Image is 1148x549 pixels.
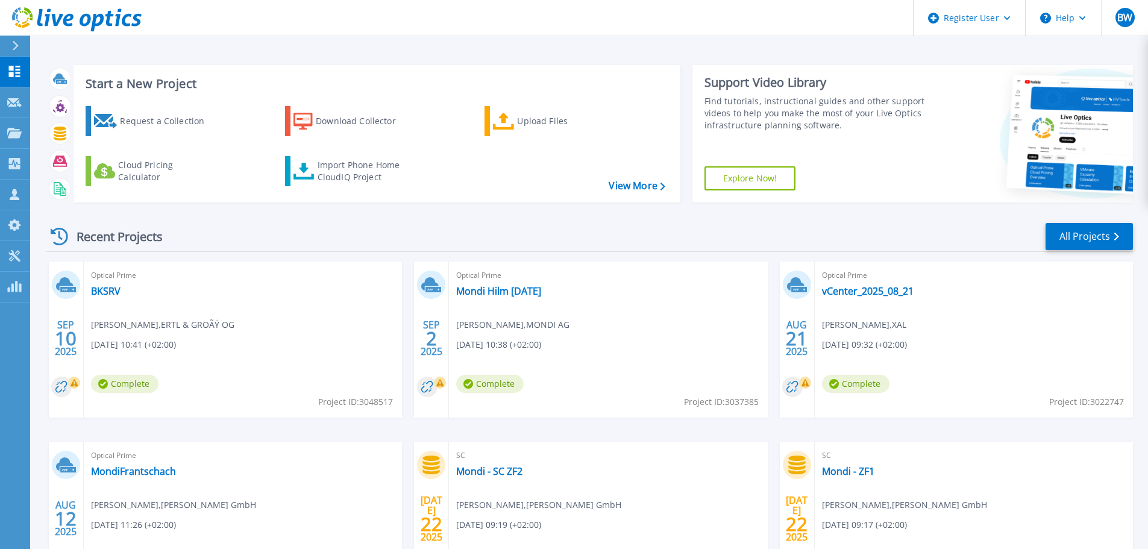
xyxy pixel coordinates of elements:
[1049,395,1124,409] span: Project ID: 3022747
[54,497,77,541] div: AUG 2025
[684,395,759,409] span: Project ID: 3037385
[822,498,987,512] span: [PERSON_NAME] , [PERSON_NAME] GmbH
[91,338,176,351] span: [DATE] 10:41 (+02:00)
[704,166,796,190] a: Explore Now!
[456,465,522,477] a: Mondi - SC ZF2
[91,498,256,512] span: [PERSON_NAME] , [PERSON_NAME] GmbH
[91,375,158,393] span: Complete
[316,109,412,133] div: Download Collector
[485,106,619,136] a: Upload Files
[785,497,808,541] div: [DATE] 2025
[420,316,443,360] div: SEP 2025
[318,395,393,409] span: Project ID: 3048517
[86,106,220,136] a: Request a Collection
[456,318,569,331] span: [PERSON_NAME] , MONDI AG
[1046,223,1133,250] a: All Projects
[704,95,929,131] div: Find tutorials, instructional guides and other support videos to help you make the most of your L...
[456,375,524,393] span: Complete
[822,465,874,477] a: Mondi - ZF1
[822,449,1126,462] span: SC
[120,109,216,133] div: Request a Collection
[55,513,77,524] span: 12
[786,333,808,344] span: 21
[786,519,808,529] span: 22
[456,518,541,532] span: [DATE] 09:19 (+02:00)
[517,109,613,133] div: Upload Files
[822,269,1126,282] span: Optical Prime
[91,518,176,532] span: [DATE] 11:26 (+02:00)
[456,285,541,297] a: Mondi Hilm [DATE]
[456,498,621,512] span: [PERSON_NAME] , [PERSON_NAME] GmbH
[456,269,760,282] span: Optical Prime
[822,338,907,351] span: [DATE] 09:32 (+02:00)
[91,285,121,297] a: BKSRV
[54,316,77,360] div: SEP 2025
[822,285,914,297] a: vCenter_2025_08_21
[46,222,179,251] div: Recent Projects
[420,497,443,541] div: [DATE] 2025
[86,77,665,90] h3: Start a New Project
[55,333,77,344] span: 10
[285,106,419,136] a: Download Collector
[822,375,889,393] span: Complete
[609,180,665,192] a: View More
[704,75,929,90] div: Support Video Library
[1117,13,1132,22] span: BW
[86,156,220,186] a: Cloud Pricing Calculator
[91,465,176,477] a: MondiFrantschach
[785,316,808,360] div: AUG 2025
[426,333,437,344] span: 2
[456,449,760,462] span: SC
[118,159,215,183] div: Cloud Pricing Calculator
[822,518,907,532] span: [DATE] 09:17 (+02:00)
[318,159,412,183] div: Import Phone Home CloudIQ Project
[822,318,906,331] span: [PERSON_NAME] , XAL
[456,338,541,351] span: [DATE] 10:38 (+02:00)
[421,519,442,529] span: 22
[91,449,395,462] span: Optical Prime
[91,318,234,331] span: [PERSON_NAME] , ERTL & GROÃŸ OG
[91,269,395,282] span: Optical Prime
